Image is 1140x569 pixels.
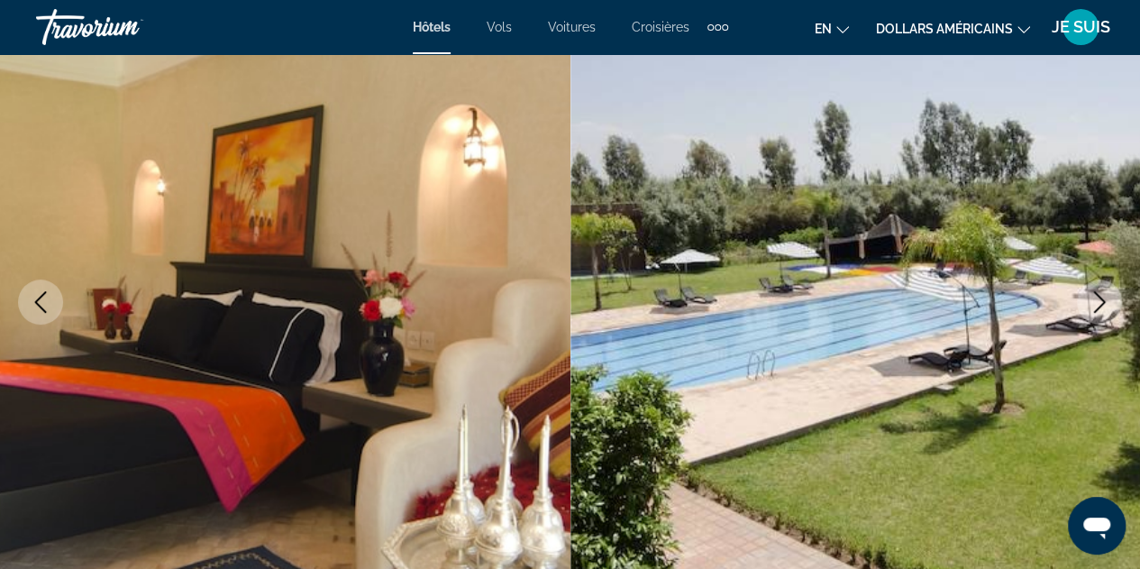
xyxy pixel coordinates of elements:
[815,22,832,36] font: en
[36,4,216,50] a: Travorium
[18,280,63,325] button: Previous image
[413,20,451,34] a: Hôtels
[876,15,1030,41] button: Changer de devise
[707,13,728,41] button: Éléments de navigation supplémentaires
[876,22,1013,36] font: dollars américains
[1052,17,1110,36] font: JE SUIS
[548,20,596,34] a: Voitures
[1068,497,1126,555] iframe: Bouton de lancement de la fenêtre de messagerie
[632,20,689,34] a: Croisières
[1077,280,1122,325] button: Next image
[815,15,849,41] button: Changer de langue
[487,20,512,34] a: Vols
[1057,8,1104,46] button: Menu utilisateur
